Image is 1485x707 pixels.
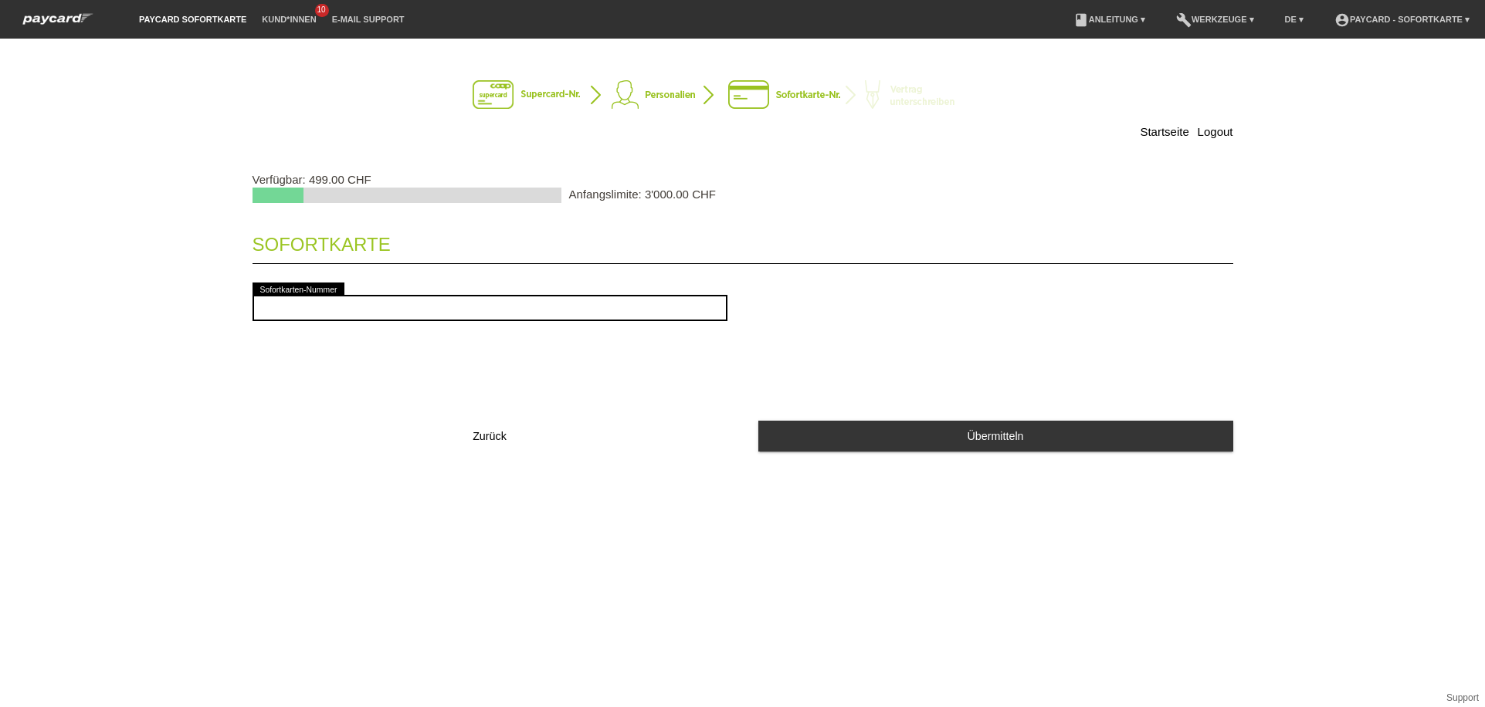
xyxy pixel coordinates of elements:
i: book [1073,12,1089,28]
img: instantcard-v2-de-3.png [473,80,1013,111]
legend: Sofortkarte [253,218,1233,264]
a: Kund*innen [254,15,324,24]
i: account_circle [1334,12,1350,28]
button: Zurück [253,421,727,452]
img: paycard Sofortkarte [15,11,100,27]
a: account_circlepaycard - Sofortkarte ▾ [1327,15,1477,24]
a: E-Mail Support [324,15,412,24]
a: DE ▾ [1277,15,1311,24]
button: Übermitteln [758,421,1233,451]
p: Verfügbar: 499.00 CHF [253,173,1233,186]
span: 10 [315,4,329,17]
a: Support [1446,692,1479,703]
a: Startseite [1140,125,1188,138]
span: Übermitteln [967,430,1023,442]
a: paycard Sofortkarte [15,18,100,29]
i: build [1176,12,1192,28]
p: Anfangslimite: 3'000.00 CHF [569,188,716,201]
a: Logout [1198,125,1233,138]
span: Zurück [473,430,507,442]
a: buildWerkzeuge ▾ [1168,15,1262,24]
a: paycard Sofortkarte [131,15,254,24]
a: bookAnleitung ▾ [1066,15,1153,24]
